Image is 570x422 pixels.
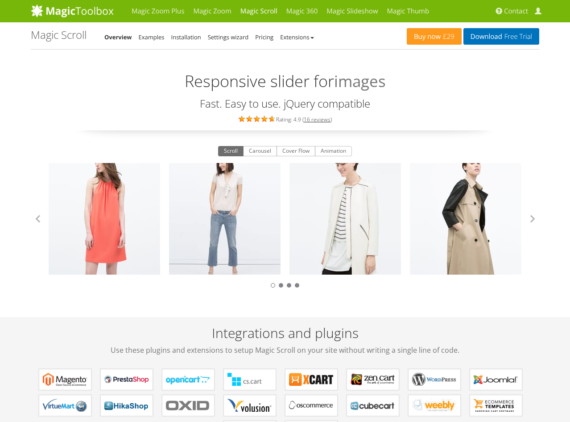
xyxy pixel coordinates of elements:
[474,399,518,412] b: Magic Scroll for ecommerce Templates
[227,373,272,386] b: Magic Scroll for CS-Cart
[39,395,91,416] a: Magic Scroll for VirtueMart
[474,373,518,386] b: Magic Scroll for Joomla
[285,369,338,390] a: Magic Scroll for X-Cart
[255,33,273,41] a: Pricing
[315,146,352,157] button: Animation
[280,33,314,41] a: Extensions
[223,395,276,416] a: Magic Scroll for Volusion
[412,399,457,412] b: Magic Scroll for Weebly
[43,399,87,412] b: Magic Scroll for VirtueMart
[166,399,211,412] b: Magic Scroll for OXID
[289,399,334,412] b: Magic Scroll for osCommerce
[227,399,272,412] b: Magic Scroll for Volusion
[347,369,399,390] a: Magic Scroll for Zen Cart
[223,369,276,390] a: Magic Scroll for CS-Cart
[412,373,457,386] b: Magic Scroll for WordPress
[100,369,153,390] a: Magic Scroll for PrestaShop
[104,33,132,41] a: Overview
[31,114,539,124] div: Rating: 4.9 ( )
[407,28,462,45] a: Buy now£29
[139,33,165,41] a: Examples
[243,146,277,157] button: Carousel
[277,146,315,157] button: Cover Flow
[171,33,201,41] a: Installation
[31,98,539,109] h3: Fast. Easy to use. jQuery compatible
[208,33,249,41] a: Settings wizard
[39,369,91,390] a: Magic Scroll for Magento
[502,33,532,40] span: Free Trial
[347,395,399,416] a: Magic Scroll for CubeCart
[334,70,386,93] span: images
[351,399,395,412] b: Magic Scroll for CubeCart
[470,369,522,390] a: Magic Scroll for Joomla
[104,399,149,412] b: Magic Scroll for HikaShop
[408,395,461,416] a: Magic Scroll for Weebly
[31,29,87,41] h1: Magic Scroll
[104,373,149,386] b: Magic Scroll for PrestaShop
[100,395,153,416] a: Magic Scroll for HikaShop
[31,326,539,355] h2: Integrations and plugins
[351,373,395,386] b: Magic Scroll for Zen Cart
[285,395,338,416] a: Magic Scroll for osCommerce
[470,395,522,416] a: Magic Scroll for ecommerce Templates
[218,146,244,157] button: Scroll
[304,116,330,123] a: 16 reviews
[31,61,539,93] h2: Responsive slider for
[31,4,114,17] img: MagicToolbox.com - Image tools for your website
[441,33,454,40] span: £29
[43,373,87,386] b: Magic Scroll for Magento
[408,369,461,390] a: Magic Scroll for WordPress
[162,395,215,416] a: Magic Scroll for OXID
[166,373,211,386] b: Magic Scroll for OpenCart
[504,7,528,16] span: Contact
[463,28,539,45] a: DownloadFree Trial
[31,345,539,355] span: Use these plugins and extensions to setup Magic Scroll on your site without writing a single line...
[289,373,334,386] b: Magic Scroll for X-Cart
[162,369,215,390] a: Magic Scroll for OpenCart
